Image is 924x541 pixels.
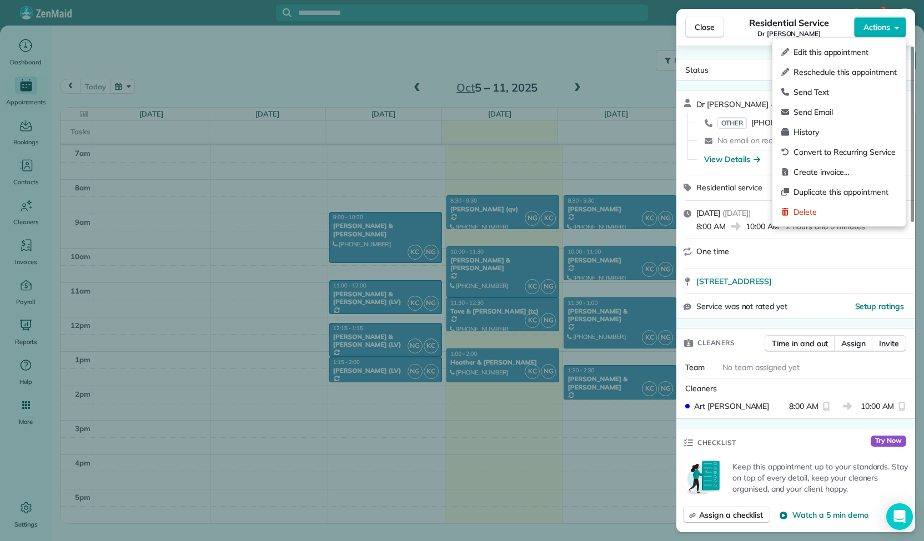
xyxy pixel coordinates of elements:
[685,65,709,75] span: Status
[697,437,736,448] span: Checklist
[789,401,818,412] span: 8:00 AM
[732,461,908,494] p: Keep this appointment up to your standards. Stay on top of every detail, keep your cleaners organ...
[794,166,897,178] span: Create invoice…
[794,146,897,158] span: Convert to Recurring Service
[717,117,820,128] a: OTHER[PHONE_NUMBER]
[717,135,784,145] span: No email on record
[696,208,720,218] span: [DATE]
[863,22,890,33] span: Actions
[685,383,717,393] span: Cleaners
[871,436,906,447] span: Try Now
[696,301,787,312] span: Service was not rated yet
[683,507,770,523] button: Assign a checklist
[695,22,715,33] span: Close
[886,503,913,530] div: Open Intercom Messenger
[696,246,729,256] span: One time
[792,509,868,520] span: Watch a 5 min demo
[794,186,897,198] span: Duplicate this appointment
[855,301,905,312] button: Setup ratings
[717,117,747,129] span: OTHER
[749,16,828,29] span: Residential Service
[769,100,775,109] span: ·
[696,221,726,232] span: 8:00 AM
[855,301,905,311] span: Setup ratings
[694,401,769,412] span: Art [PERSON_NAME]
[794,107,897,118] span: Send Email
[696,276,908,287] a: [STREET_ADDRESS]
[746,221,780,232] span: 10:00 AM
[841,338,866,349] span: Assign
[685,362,705,372] span: Team
[861,401,895,412] span: 10:00 AM
[757,29,821,38] span: Dr [PERSON_NAME]
[779,509,868,520] button: Watch a 5 min demo
[794,206,897,218] span: Delete
[772,338,828,349] span: Time in and out
[704,154,760,165] button: View Details
[794,67,897,78] span: Reschedule this appointment
[879,338,899,349] span: Invite
[794,127,897,138] span: History
[699,509,763,520] span: Assign a checklist
[722,208,751,218] span: ( [DATE] )
[834,335,873,352] button: Assign
[794,87,897,98] span: Send Text
[696,276,772,287] span: [STREET_ADDRESS]
[697,337,735,348] span: Cleaners
[685,17,724,38] button: Close
[751,118,820,128] span: [PHONE_NUMBER]
[794,47,897,58] span: Edit this appointment
[765,335,835,352] button: Time in and out
[696,99,769,109] span: Dr [PERSON_NAME]
[722,362,800,372] span: No team assigned yet
[696,183,762,193] span: Residential service
[872,335,906,352] button: Invite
